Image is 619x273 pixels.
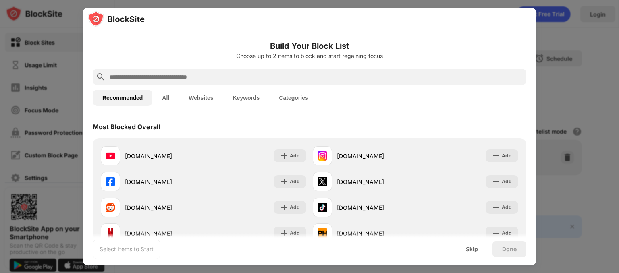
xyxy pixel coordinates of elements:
img: favicons [106,203,115,212]
div: Select Items to Start [100,245,154,253]
img: favicons [106,151,115,161]
div: [DOMAIN_NAME] [125,152,204,160]
img: favicons [318,228,327,238]
div: Add [502,152,512,160]
div: [DOMAIN_NAME] [337,152,415,160]
div: Done [502,246,517,252]
img: favicons [106,228,115,238]
button: Websites [179,90,223,106]
div: Add [502,203,512,211]
div: [DOMAIN_NAME] [337,229,415,238]
div: Add [502,178,512,186]
div: Most Blocked Overall [93,123,160,131]
div: [DOMAIN_NAME] [337,203,415,212]
button: Categories [269,90,318,106]
div: [DOMAIN_NAME] [125,203,204,212]
h6: Build Your Block List [93,40,526,52]
div: Add [290,229,300,237]
div: [DOMAIN_NAME] [125,229,204,238]
button: Recommended [93,90,152,106]
div: Add [502,229,512,237]
div: Add [290,203,300,211]
div: Choose up to 2 items to block and start regaining focus [93,53,526,59]
div: Add [290,152,300,160]
div: [DOMAIN_NAME] [125,178,204,186]
img: search.svg [96,72,106,82]
img: favicons [106,177,115,186]
button: All [152,90,179,106]
img: logo-blocksite.svg [88,11,145,27]
img: favicons [318,203,327,212]
button: Keywords [223,90,269,106]
img: favicons [318,151,327,161]
div: Add [290,178,300,186]
div: [DOMAIN_NAME] [337,178,415,186]
div: Skip [466,246,478,252]
img: favicons [318,177,327,186]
